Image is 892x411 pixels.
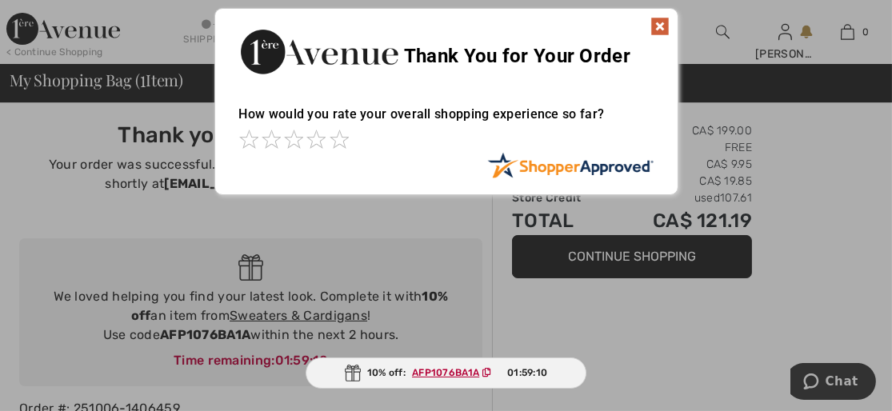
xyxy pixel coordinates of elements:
[239,25,399,78] img: Thank You for Your Order
[412,367,479,378] ins: AFP1076BA1A
[35,11,68,26] span: Chat
[650,17,670,36] img: x
[345,365,361,381] img: Gift.svg
[239,90,654,152] div: How would you rate your overall shopping experience so far?
[507,365,547,380] span: 01:59:10
[306,357,587,389] div: 10% off:
[404,45,630,67] span: Thank You for Your Order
